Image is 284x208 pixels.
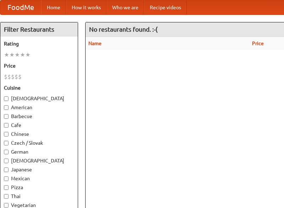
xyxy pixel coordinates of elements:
input: Pizza [4,185,9,190]
li: $ [18,73,22,81]
input: Japanese [4,167,9,172]
label: Mexican [4,175,74,182]
label: Japanese [4,166,74,173]
a: How it works [66,0,106,15]
label: German [4,148,74,155]
a: Recipe videos [144,0,187,15]
li: $ [7,73,11,81]
label: American [4,104,74,111]
ng-pluralize: No restaurants found. :-( [89,26,158,33]
h5: Price [4,62,74,69]
input: Mexican [4,176,9,181]
h4: Filter Restaurants [0,22,78,37]
li: $ [15,73,18,81]
input: Barbecue [4,114,9,119]
label: [DEMOGRAPHIC_DATA] [4,157,74,164]
input: Chinese [4,132,9,137]
li: ★ [9,51,15,59]
label: Barbecue [4,113,74,120]
label: [DEMOGRAPHIC_DATA] [4,95,74,102]
input: [DEMOGRAPHIC_DATA] [4,96,9,101]
li: ★ [25,51,31,59]
a: FoodMe [0,0,41,15]
li: $ [4,73,7,81]
label: Pizza [4,184,74,191]
input: American [4,105,9,110]
a: Price [252,41,264,46]
label: Thai [4,193,74,200]
a: Name [88,41,102,46]
label: Chinese [4,130,74,138]
li: ★ [15,51,20,59]
li: ★ [20,51,25,59]
input: [DEMOGRAPHIC_DATA] [4,159,9,163]
input: Czech / Slovak [4,141,9,145]
a: Who we are [106,0,144,15]
h5: Cuisine [4,84,74,91]
label: Cafe [4,122,74,129]
input: Thai [4,194,9,199]
li: ★ [4,51,9,59]
li: $ [11,73,15,81]
label: Czech / Slovak [4,139,74,146]
input: German [4,150,9,154]
h5: Rating [4,40,74,47]
input: Cafe [4,123,9,128]
a: Home [41,0,66,15]
input: Vegetarian [4,203,9,208]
